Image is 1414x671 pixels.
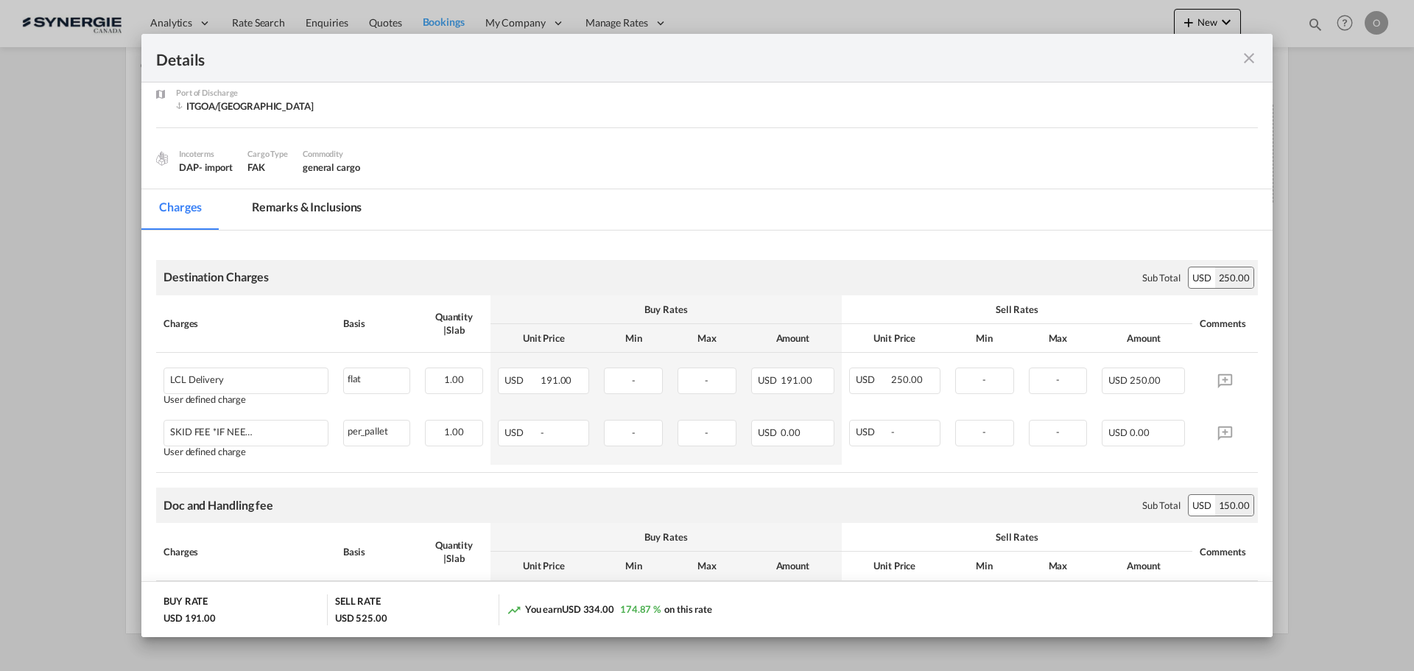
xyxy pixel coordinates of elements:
[1142,271,1181,284] div: Sub Total
[1108,374,1128,386] span: USD
[541,426,544,438] span: -
[507,603,712,618] div: You earn on this rate
[1094,324,1192,353] th: Amount
[444,426,464,438] span: 1.00
[1021,552,1095,580] th: Max
[758,426,779,438] span: USD
[170,426,258,438] div: SKID FEE *IF NEEDED * 15 USD PER SKID
[982,426,986,438] span: -
[425,310,484,337] div: Quantity | Slab
[163,269,269,285] div: Destination Charges
[1056,426,1060,438] span: -
[1192,295,1258,353] th: Comments
[948,324,1021,353] th: Min
[1056,373,1060,385] span: -
[344,368,409,387] div: flat
[179,147,233,161] div: Incoterms
[425,538,484,565] div: Quantity | Slab
[1240,49,1258,67] md-icon: icon-close fg-AAA8AD m-0 cursor
[141,34,1273,638] md-dialog: Pickup Door ...
[849,303,1185,316] div: Sell Rates
[303,147,360,161] div: Commodity
[163,317,328,330] div: Charges
[504,374,538,386] span: USD
[444,373,464,385] span: 1.00
[179,161,233,174] div: DAP
[597,552,670,580] th: Min
[490,552,597,580] th: Unit Price
[744,552,842,580] th: Amount
[247,161,288,174] div: FAK
[507,603,521,617] md-icon: icon-trending-up
[891,373,922,385] span: 250.00
[781,426,801,438] span: 0.00
[891,426,895,438] span: -
[163,394,328,405] div: User defined charge
[670,324,744,353] th: Max
[163,545,328,558] div: Charges
[343,545,410,558] div: Basis
[163,497,273,513] div: Doc and Handling fee
[1130,374,1161,386] span: 250.00
[504,426,538,438] span: USD
[562,603,614,615] span: USD 334.00
[141,189,219,230] md-tab-item: Charges
[1094,552,1192,580] th: Amount
[1192,523,1258,580] th: Comments
[498,530,834,544] div: Buy Rates
[856,373,890,385] span: USD
[1189,267,1215,288] div: USD
[1215,267,1253,288] div: 250.00
[1189,495,1215,516] div: USD
[1021,324,1095,353] th: Max
[199,161,233,174] div: - import
[705,374,708,386] span: -
[632,374,636,386] span: -
[335,611,387,625] div: USD 525.00
[343,317,410,330] div: Basis
[490,324,597,353] th: Unit Price
[1108,426,1128,438] span: USD
[842,552,948,580] th: Unit Price
[849,530,1185,544] div: Sell Rates
[758,374,779,386] span: USD
[744,324,842,353] th: Amount
[154,150,170,166] img: cargo.png
[632,426,636,438] span: -
[156,49,1147,67] div: Details
[1215,495,1253,516] div: 150.00
[948,552,1021,580] th: Min
[141,189,394,230] md-pagination-wrapper: Use the left and right arrow keys to navigate between tabs
[498,303,834,316] div: Buy Rates
[163,594,208,611] div: BUY RATE
[705,426,708,438] span: -
[1130,426,1150,438] span: 0.00
[670,552,744,580] th: Max
[344,421,409,439] div: per_pallet
[176,99,314,113] div: ITGOA/Genova
[163,611,216,625] div: USD 191.00
[856,426,890,438] span: USD
[842,324,948,353] th: Unit Price
[176,86,314,99] div: Port of Discharge
[620,603,661,615] span: 174.87 %
[163,446,328,457] div: User defined charge
[170,374,224,385] div: LCL Delivery
[1142,499,1181,512] div: Sub Total
[541,374,571,386] span: 191.00
[247,147,288,161] div: Cargo Type
[15,15,337,30] body: Editor, editor2
[781,374,812,386] span: 191.00
[335,594,381,611] div: SELL RATE
[982,373,986,385] span: -
[234,189,379,230] md-tab-item: Remarks & Inclusions
[303,161,360,173] span: general cargo
[597,324,670,353] th: Min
